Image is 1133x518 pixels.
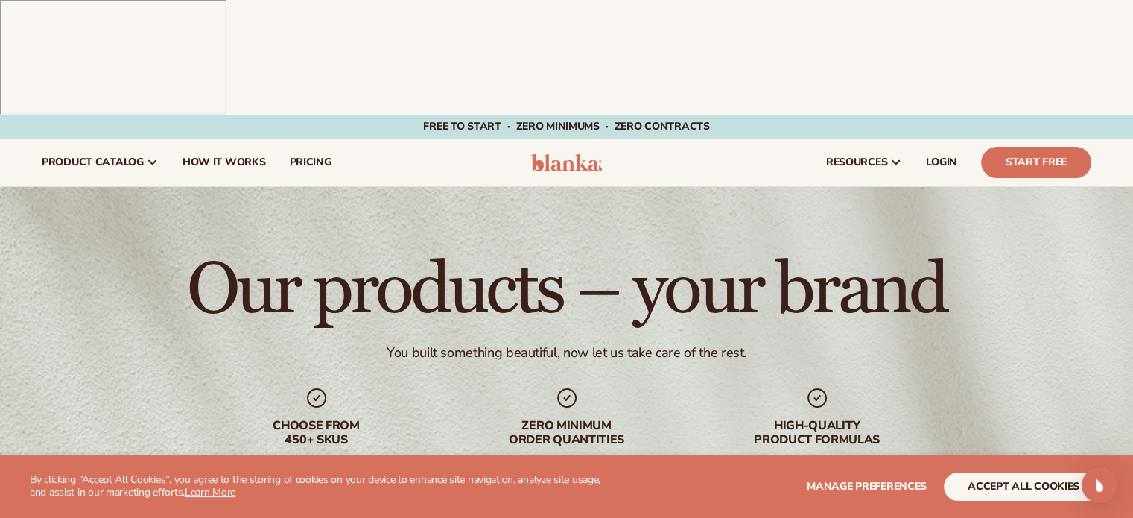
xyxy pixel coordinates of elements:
[387,344,746,361] div: You built something beautiful, now let us take care of the rest.
[722,419,913,447] div: High-quality product formulas
[944,473,1103,501] button: accept all cookies
[531,154,602,171] img: logo
[472,419,662,447] div: Zero minimum order quantities
[187,255,946,326] h1: Our products – your brand
[277,139,343,186] a: pricing
[185,485,235,499] a: Learn More
[1082,467,1117,503] div: Open Intercom Messenger
[423,119,709,133] span: Free to start · ZERO minimums · ZERO contracts
[926,157,957,168] span: LOGIN
[814,139,914,186] a: resources
[37,115,1096,139] div: Announcement
[171,139,278,186] a: How It Works
[826,157,887,168] span: resources
[30,474,618,499] p: By clicking "Accept All Cookies", you agree to the storing of cookies on your device to enhance s...
[183,157,266,168] span: How It Works
[981,147,1091,178] a: Start Free
[914,139,969,186] a: LOGIN
[42,157,144,168] span: product catalog
[30,139,171,186] a: product catalog
[289,157,331,168] span: pricing
[221,419,412,447] div: Choose from 450+ Skus
[807,479,927,493] span: Manage preferences
[807,473,927,501] button: Manage preferences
